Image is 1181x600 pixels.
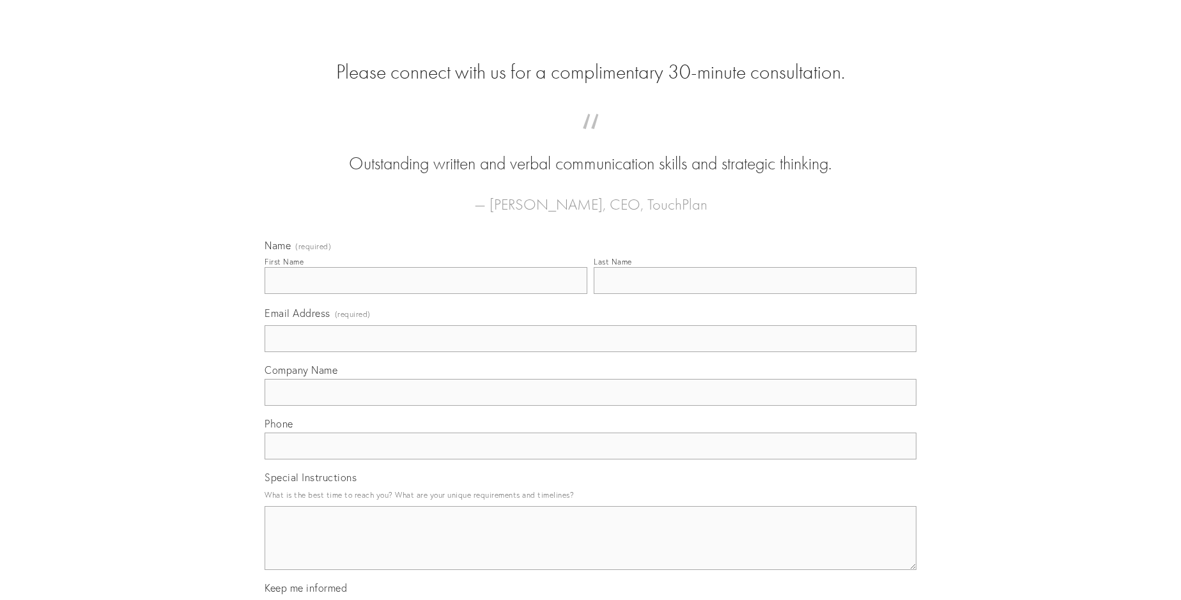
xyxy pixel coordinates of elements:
figcaption: — [PERSON_NAME], CEO, TouchPlan [285,176,896,217]
blockquote: Outstanding written and verbal communication skills and strategic thinking. [285,127,896,176]
div: Last Name [594,257,632,266]
span: (required) [295,243,331,250]
span: Name [265,239,291,252]
span: Phone [265,417,293,430]
h2: Please connect with us for a complimentary 30-minute consultation. [265,60,916,84]
span: Special Instructions [265,471,357,484]
span: Email Address [265,307,330,319]
span: “ [285,127,896,151]
span: Company Name [265,364,337,376]
div: First Name [265,257,304,266]
span: Keep me informed [265,581,347,594]
p: What is the best time to reach you? What are your unique requirements and timelines? [265,486,916,504]
span: (required) [335,305,371,323]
